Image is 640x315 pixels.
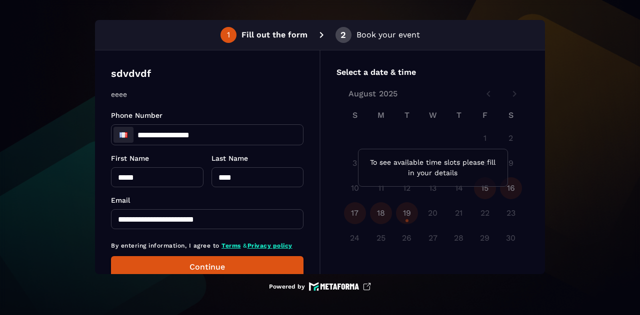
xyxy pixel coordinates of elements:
[111,66,151,80] p: sdvdvdf
[366,157,499,178] p: To see available time slots please fill in your details
[227,30,230,39] div: 1
[269,282,371,291] a: Powered by
[111,154,149,162] span: First Name
[111,241,303,250] p: By entering information, I agree to
[111,196,130,204] span: Email
[111,89,300,99] p: eeee
[247,242,292,249] a: Privacy policy
[111,256,303,278] button: Continue
[211,154,248,162] span: Last Name
[113,127,133,143] div: France: + 33
[336,66,529,78] p: Select a date & time
[356,29,420,41] p: Book your event
[221,242,241,249] a: Terms
[111,111,162,119] span: Phone Number
[340,30,346,39] div: 2
[269,283,305,291] p: Powered by
[243,242,247,249] span: &
[241,29,307,41] p: Fill out the form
